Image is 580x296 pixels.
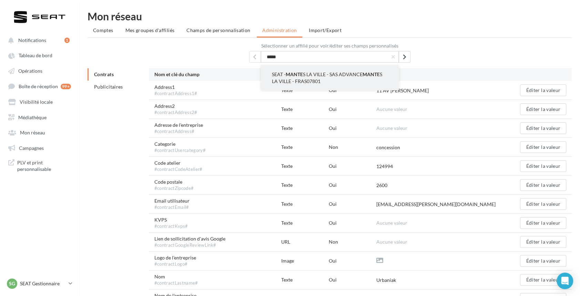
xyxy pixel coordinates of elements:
a: Tableau de bord [4,49,75,61]
div: Texte [281,144,328,151]
div: #contractCodeAtelier# [154,166,203,173]
span: SEAT - S LA VILLE - SAS ADVANCE S LA VILLE - FRAS07801 [272,71,382,84]
span: MANTE [363,71,380,77]
a: Opérations [4,64,75,77]
a: Boîte de réception 99+ [4,80,75,92]
span: Adresse de l'entreprise [154,122,203,135]
span: Notifications [18,37,46,43]
button: Éditer la valeur [520,160,566,172]
div: #contractKvps# [154,223,188,229]
span: Tableau de bord [19,53,52,59]
div: Oui [328,106,376,113]
span: Aucune valeur [376,239,407,245]
div: #contractGoogleReviewLink# [154,242,225,248]
div: [EMAIL_ADDRESS][PERSON_NAME][DOMAIN_NAME] [376,201,495,208]
button: Éditer la valeur [520,274,566,286]
div: #contractUsercategory# [154,147,206,154]
div: Image [281,257,328,264]
div: Texte [281,125,328,132]
span: Email utilisateur [154,197,190,211]
span: Aucune valeur [376,106,407,112]
div: Texte [281,182,328,188]
button: Éditer la valeur [520,179,566,191]
span: Address2 [154,103,197,116]
span: PLV et print personnalisable [17,159,71,173]
div: #contractZipcode# [154,185,194,192]
div: Valeur [376,71,503,78]
span: Address1 [154,84,197,97]
a: SG SEAT Gestionnaire [6,277,74,290]
label: Sélectionner un affilié pour voir/éditer ses champs personnalisés [88,43,572,48]
div: Urbaniak [376,277,396,284]
span: Import/Export [309,27,342,33]
div: Texte [281,201,328,207]
div: Oui [328,257,376,264]
span: KVPS [154,216,188,229]
span: Campagnes [19,145,44,151]
span: Champs de personnalisation [186,27,250,33]
span: Lien de sollicitation d'avis Google [154,235,225,248]
div: Non [328,238,376,245]
button: SEAT -MANTES LA VILLE - SAS ADVANCEMANTES LA VILLE - FRAS07801 [261,65,399,90]
div: #contractAddress# [154,129,203,135]
div: 99+ [61,84,71,89]
a: Médiathèque [4,111,75,123]
div: 1 [64,38,70,43]
span: Nom [154,273,198,286]
span: Médiathèque [18,114,47,120]
span: Mon réseau [20,130,45,135]
button: Éditer la valeur [520,198,566,210]
a: Campagnes [4,141,75,154]
div: 124994 [376,163,393,170]
div: Oui [328,163,376,170]
span: Code atelier [154,160,203,173]
button: Éditer la valeur [520,103,566,115]
a: PLV et print personnalisable [4,156,75,175]
div: Texte [281,276,328,283]
div: #contractLogo# [154,261,196,267]
a: Mon réseau [4,126,75,138]
button: Éditer la valeur [520,141,566,153]
div: Texte [281,106,328,113]
span: Opérations [18,68,42,74]
span: Visibilité locale [20,99,53,105]
span: Logo de l'entreprise [154,254,196,267]
span: Aucune valeur [376,125,407,131]
div: Oui [328,87,376,94]
button: Éditer la valeur [520,236,566,248]
button: Éditer la valeur [520,122,566,134]
span: Publicitaires [94,84,123,90]
button: Éditer la valeur [520,255,566,267]
div: URL [281,238,328,245]
div: #contractLastname# [154,280,198,286]
button: Notifications 1 [4,34,72,46]
div: Oui [328,201,376,207]
span: Mes groupes d'affiliés [125,27,174,33]
div: Texte [281,163,328,170]
button: Éditer la valeur [520,84,566,96]
span: Boîte de réception [19,83,58,89]
div: Mon réseau [88,11,572,21]
div: Texte [281,87,328,94]
div: Oui [328,125,376,132]
div: Texte [281,220,328,226]
a: Visibilité locale [4,95,75,108]
div: Non [328,144,376,151]
span: Comptes [93,27,113,33]
p: SEAT Gestionnaire [20,280,66,287]
div: Oui [328,276,376,283]
div: #contractEmail# [154,204,190,211]
div: Oui [328,182,376,188]
span: MANTE [286,71,303,77]
div: Nom et clé du champ [154,71,281,78]
div: concession [376,144,400,151]
div: 2600 [376,182,387,189]
span: Code postale [154,178,194,192]
button: Éditer la valeur [520,217,566,229]
span: SG [9,280,15,287]
div: #contractAddress2# [154,110,197,116]
span: Categorie [154,141,206,154]
div: 11 AV [PERSON_NAME] [376,87,428,94]
span: Aucune valeur [376,220,407,226]
div: #contractAddress1# [154,91,197,97]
